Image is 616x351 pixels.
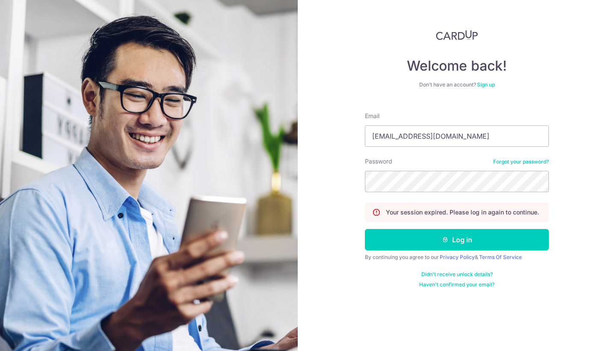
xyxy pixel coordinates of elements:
[436,30,478,40] img: CardUp Logo
[493,158,549,165] a: Forgot your password?
[419,281,495,288] a: Haven't confirmed your email?
[365,57,549,74] h4: Welcome back!
[440,254,475,260] a: Privacy Policy
[365,81,549,88] div: Don’t have an account?
[477,81,495,88] a: Sign up
[365,254,549,261] div: By continuing you agree to our &
[365,112,379,120] label: Email
[365,125,549,147] input: Enter your Email
[479,254,522,260] a: Terms Of Service
[365,157,392,166] label: Password
[386,208,539,217] p: Your session expired. Please log in again to continue.
[365,229,549,250] button: Log in
[421,271,493,278] a: Didn't receive unlock details?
